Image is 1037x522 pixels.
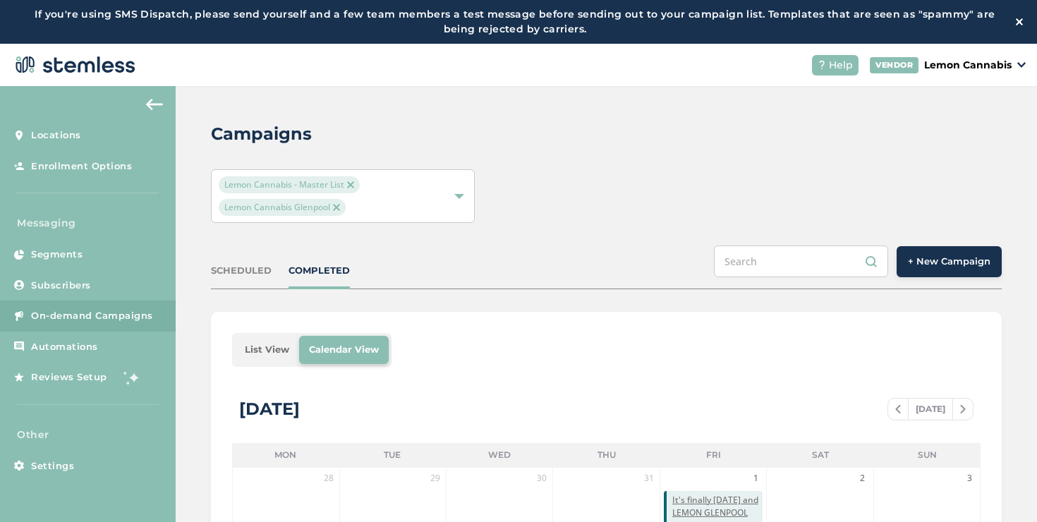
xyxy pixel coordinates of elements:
img: icon-close-white-1ed751a3.svg [1016,18,1023,25]
li: Sun [873,443,981,467]
span: Subscribers [31,279,91,293]
span: 1 [748,471,763,485]
span: Segments [31,248,83,262]
span: Enrollment Options [31,159,132,174]
span: [DATE] [908,399,953,420]
img: icon-close-accent-8a337256.svg [347,181,354,188]
label: If you're using SMS Dispatch, please send yourself and a few team members a test message before s... [14,7,1016,37]
span: Locations [31,128,81,142]
span: Lemon Cannabis - Master List [219,176,360,193]
li: Tue [339,443,447,467]
img: icon-help-white-03924b79.svg [818,61,826,69]
span: 3 [962,471,976,485]
span: Settings [31,459,74,473]
li: Wed [446,443,553,467]
img: icon_down-arrow-small-66adaf34.svg [1017,62,1026,68]
span: 30 [535,471,549,485]
div: VENDOR [870,57,918,73]
div: SCHEDULED [211,264,272,278]
li: Sat [767,443,874,467]
img: icon-chevron-left-b8c47ebb.svg [895,405,901,413]
h2: Campaigns [211,121,312,147]
span: + New Campaign [908,255,990,269]
span: Lemon Cannabis Glenpool [219,199,346,216]
span: Help [829,58,853,73]
p: Lemon Cannabis [924,58,1012,73]
input: Search [714,245,888,277]
span: 29 [428,471,442,485]
iframe: Chat Widget [966,454,1037,522]
li: Calendar View [299,336,389,364]
img: glitter-stars-b7820f95.gif [118,363,146,391]
li: Mon [232,443,339,467]
span: 2 [856,471,870,485]
li: Thu [553,443,660,467]
span: On-demand Campaigns [31,309,153,323]
img: icon-arrow-back-accent-c549486e.svg [146,99,163,110]
li: Fri [660,443,767,467]
img: icon-close-accent-8a337256.svg [333,204,340,211]
span: 31 [642,471,656,485]
li: List View [235,336,299,364]
img: logo-dark-0685b13c.svg [11,51,135,79]
div: COMPLETED [289,264,350,278]
span: 28 [322,471,336,485]
div: [DATE] [239,396,300,422]
span: Reviews Setup [31,370,107,384]
button: + New Campaign [897,246,1002,277]
img: icon-chevron-right-bae969c5.svg [960,405,966,413]
span: Automations [31,340,98,354]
